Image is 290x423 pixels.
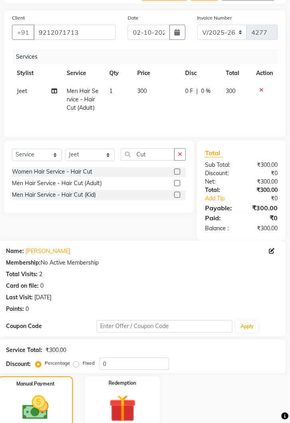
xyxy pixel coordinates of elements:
div: Paid: [199,213,241,223]
label: Fixed [83,360,95,367]
th: Stylist [12,64,62,82]
div: ₹300.00 [242,161,284,170]
label: Manual Payment [16,381,55,388]
span: 300 [138,87,147,95]
div: Name: [6,247,24,256]
div: ₹0 [242,170,284,178]
a: [PERSON_NAME] [26,247,70,256]
div: Last Visit: [6,294,33,302]
button: Apply [236,321,258,333]
div: ₹0 [242,213,284,223]
div: ₹300.00 [45,346,66,355]
div: Service Total: [6,346,42,355]
div: Men Hair Service - Hair Cut (Kid) [12,191,96,200]
span: | [197,87,198,95]
div: Sub Total: [199,161,241,170]
div: Membership: [6,259,41,267]
div: Net: [199,178,241,186]
span: 300 [226,87,235,95]
th: Qty [105,64,133,82]
span: Men Hair Service - Hair Cut (Adult) [67,87,99,111]
div: Women Hair Service - Hair Cut [12,168,92,176]
div: ₹300.00 [242,225,284,233]
th: Total [221,64,252,82]
th: Service [62,64,105,82]
input: Enter Offer / Coupon Code [97,320,233,333]
span: 0 F [185,87,193,95]
label: Redemption [109,380,136,387]
div: [DATE] [34,294,51,302]
span: Jeet [17,87,27,95]
div: No Active Membership [6,259,278,267]
th: Disc [181,64,221,82]
label: Date [128,14,138,22]
div: Services [13,49,284,64]
span: 1 [109,87,112,95]
div: Card on file: [6,282,39,291]
div: Discount: [6,360,31,369]
div: Balance : [199,225,241,233]
div: 2 [39,271,42,279]
span: Total [205,149,223,158]
div: Men Hair Service - Hair Cut (Adult) [12,180,102,188]
input: Search or Scan [121,148,175,161]
span: 0 % [201,87,211,95]
th: Action [252,64,278,82]
button: +91 [12,25,34,40]
label: Invoice Number [197,14,232,22]
th: Price [133,64,181,82]
div: ₹300.00 [242,186,284,195]
input: Search by Name/Mobile/Email/Code [34,25,116,40]
div: 0 [26,305,29,314]
a: Add Tip [199,195,249,203]
div: ₹0 [249,195,284,203]
div: 0 [40,282,43,291]
div: Discount: [199,170,241,178]
div: ₹300.00 [242,204,284,213]
div: Total: [199,186,241,195]
div: ₹300.00 [242,178,284,186]
div: Total Visits: [6,271,37,279]
div: Coupon Code [6,322,97,331]
label: Client [12,14,25,22]
div: Payable: [199,204,241,213]
label: Percentage [45,360,70,367]
div: Points: [6,305,24,314]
